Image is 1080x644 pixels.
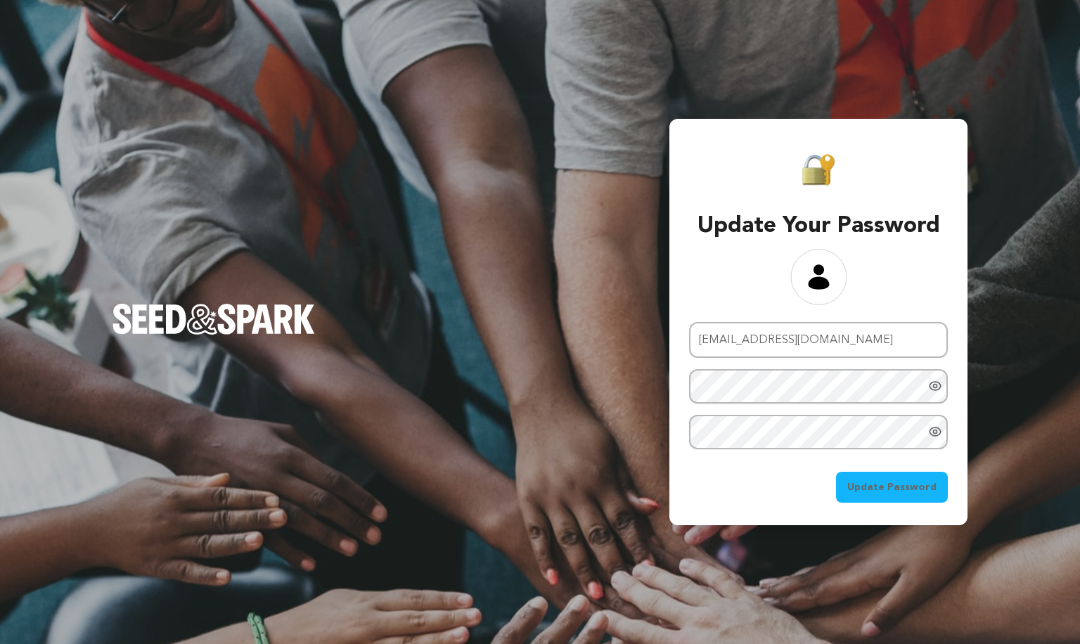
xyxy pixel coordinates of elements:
[836,472,948,503] button: Update Password
[802,153,835,187] img: Seed&Spark Padlock Icon
[847,480,937,494] span: Update Password
[112,304,315,335] img: Seed&Spark Logo
[928,425,942,439] a: Show password as plain text. Warning: this will display your password on the screen.
[928,379,942,393] a: Show password as plain text. Warning: this will display your password on the screen.
[689,322,948,358] input: Email address
[112,281,315,363] a: Seed&Spark Homepage
[683,210,953,243] h3: Update Your Password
